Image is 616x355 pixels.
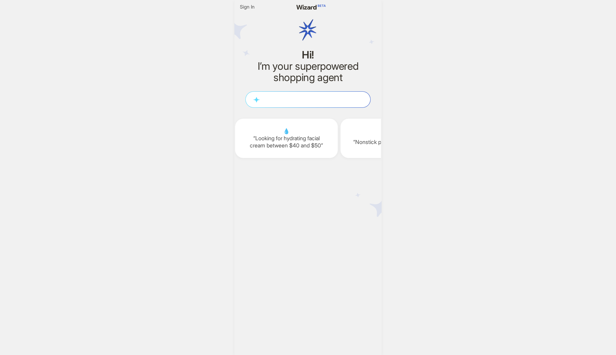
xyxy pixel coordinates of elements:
[237,3,257,11] button: Sign In
[341,119,443,158] div: 🍳Nonstick pan that is oven-safe
[245,61,371,83] h2: I’m your superpowered shopping agent
[346,131,438,139] span: 🍳
[287,3,329,57] img: wizard logo
[245,49,371,61] h1: Hi!
[241,128,332,135] span: 💧
[346,139,438,146] q: Nonstick pan that is oven-safe
[241,135,332,149] q: Looking for hydrating facial cream between $40 and $50
[240,4,255,10] span: Sign In
[235,119,338,158] div: 💧Looking for hydrating facial cream between $40 and $50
